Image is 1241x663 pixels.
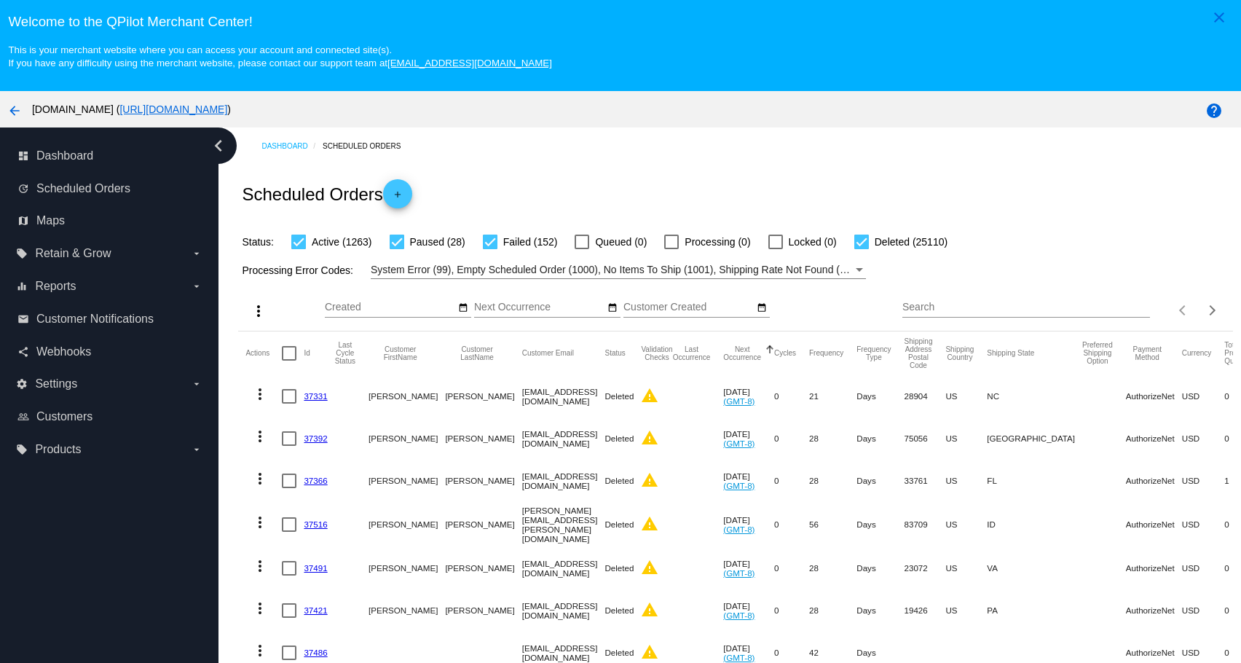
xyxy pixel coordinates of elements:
mat-cell: [DATE] [723,547,774,589]
mat-cell: US [945,375,987,417]
mat-icon: help [1205,102,1223,119]
mat-cell: [PERSON_NAME] [369,547,445,589]
span: Locked (0) [789,233,837,251]
mat-cell: VA [987,547,1082,589]
button: Change sorting for CustomerFirstName [369,345,432,361]
mat-cell: [PERSON_NAME] [445,547,521,589]
input: Next Occurrence [474,302,605,313]
button: Change sorting for LastProcessingCycleId [335,341,355,365]
mat-cell: 23072 [905,547,946,589]
mat-icon: date_range [607,302,618,314]
i: local_offer [16,248,28,259]
mat-icon: warning [641,559,658,576]
a: 37392 [304,433,327,443]
span: Settings [35,377,77,391]
mat-cell: AuthorizeNet [1126,502,1182,547]
mat-cell: 33761 [905,460,946,502]
mat-cell: [PERSON_NAME] [369,502,445,547]
mat-cell: [PERSON_NAME] [369,417,445,460]
span: Dashboard [36,149,93,162]
span: Reports [35,280,76,293]
mat-cell: [EMAIL_ADDRESS][DOMAIN_NAME] [522,375,605,417]
span: Customers [36,410,92,423]
span: Deleted [604,391,634,401]
mat-icon: warning [641,387,658,404]
input: Created [325,302,456,313]
mat-cell: AuthorizeNet [1126,417,1182,460]
i: share [17,346,29,358]
a: update Scheduled Orders [17,177,202,200]
span: Products [35,443,81,456]
i: arrow_drop_down [191,280,202,292]
a: Scheduled Orders [323,135,414,157]
i: equalizer [16,280,28,292]
mat-cell: US [945,460,987,502]
mat-icon: close [1210,9,1228,26]
span: Webhooks [36,345,91,358]
a: 37331 [304,391,327,401]
span: Customer Notifications [36,313,154,326]
span: Deleted (25110) [875,233,948,251]
mat-cell: NC [987,375,1082,417]
span: Queued (0) [595,233,647,251]
mat-cell: [PERSON_NAME] [445,375,521,417]
mat-cell: [GEOGRAPHIC_DATA] [987,417,1082,460]
mat-icon: arrow_back [6,102,23,119]
i: arrow_drop_down [191,444,202,455]
mat-cell: AuthorizeNet [1126,589,1182,632]
mat-icon: more_vert [251,428,269,445]
span: Deleted [604,605,634,615]
i: email [17,313,29,325]
mat-cell: [DATE] [723,589,774,632]
mat-cell: [DATE] [723,502,774,547]
button: Change sorting for Cycles [774,349,796,358]
span: Failed (152) [503,233,558,251]
mat-cell: USD [1182,589,1225,632]
mat-cell: [EMAIL_ADDRESS][DOMAIN_NAME] [522,547,605,589]
button: Change sorting for Status [604,349,625,358]
mat-select: Filter by Processing Error Codes [371,261,866,279]
mat-cell: [PERSON_NAME] [445,589,521,632]
mat-cell: 0 [774,375,809,417]
a: (GMT-8) [723,525,755,534]
a: 37486 [304,648,327,657]
i: arrow_drop_down [191,378,202,390]
span: Status: [242,236,274,248]
mat-cell: 28 [809,547,856,589]
mat-cell: 21 [809,375,856,417]
i: local_offer [16,444,28,455]
button: Change sorting for ShippingCountry [945,345,974,361]
small: This is your merchant website where you can access your account and connected site(s). If you hav... [8,44,551,68]
button: Change sorting for CurrencyIso [1182,349,1212,358]
mat-cell: [DATE] [723,460,774,502]
a: Dashboard [261,135,323,157]
a: map Maps [17,209,202,232]
i: settings [16,378,28,390]
button: Change sorting for FrequencyType [856,345,891,361]
a: (GMT-8) [723,481,755,490]
a: (GMT-8) [723,439,755,448]
a: people_outline Customers [17,405,202,428]
mat-cell: 0 [774,547,809,589]
mat-icon: warning [641,471,658,489]
a: [EMAIL_ADDRESS][DOMAIN_NAME] [387,58,552,68]
mat-cell: PA [987,589,1082,632]
mat-cell: 19426 [905,589,946,632]
mat-cell: [PERSON_NAME][EMAIL_ADDRESS][PERSON_NAME][DOMAIN_NAME] [522,502,605,547]
input: Customer Created [623,302,755,313]
mat-cell: [PERSON_NAME] [445,417,521,460]
a: 37516 [304,519,327,529]
a: (GMT-8) [723,653,755,662]
mat-cell: Days [856,460,904,502]
a: email Customer Notifications [17,307,202,331]
i: people_outline [17,411,29,423]
span: Retain & Grow [35,247,111,260]
mat-cell: [EMAIL_ADDRESS][DOMAIN_NAME] [522,460,605,502]
a: 37366 [304,476,327,485]
mat-cell: FL [987,460,1082,502]
mat-cell: 56 [809,502,856,547]
mat-icon: date_range [458,302,468,314]
mat-icon: warning [641,515,658,533]
mat-cell: [PERSON_NAME] [445,502,521,547]
mat-cell: Days [856,547,904,589]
